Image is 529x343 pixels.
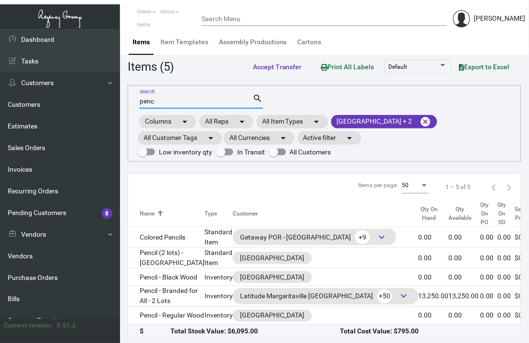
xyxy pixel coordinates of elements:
td: 0.00 [498,286,515,307]
mat-icon: arrow_drop_down [311,116,323,127]
div: Type [204,209,233,218]
div: [GEOGRAPHIC_DATA] [240,311,305,321]
td: 0.00 [498,307,515,325]
td: 0.00 [481,248,498,268]
mat-icon: cancel [420,116,432,127]
div: Name [140,209,204,218]
mat-icon: arrow_drop_down [277,132,289,144]
div: [GEOGRAPHIC_DATA] [240,253,305,263]
div: Sales Price [515,205,529,222]
div: 1 – 5 of 5 [446,183,471,191]
span: Accept Transfer [253,63,302,71]
td: Standard Item [204,248,233,268]
td: 0.00 [481,268,498,286]
td: 13,250.00 [449,286,481,307]
td: 0.00 [481,286,498,307]
div: Latitude Margaritaville [GEOGRAPHIC_DATA] [240,289,411,304]
mat-icon: search [253,93,263,104]
mat-icon: arrow_drop_down [179,116,191,127]
div: $ [140,326,170,336]
div: Item Templates [160,37,208,47]
td: 0.00 [419,307,449,325]
mat-chip: All Customer Tags [138,131,222,145]
div: Qty On Hand [419,205,449,222]
button: Previous page [486,179,502,195]
td: Inventory [204,286,233,307]
td: 0.00 [481,227,498,248]
td: 0.00 [498,268,515,286]
td: 0.00 [449,248,481,268]
mat-icon: arrow_drop_down [344,132,356,144]
div: Items per page: [358,181,398,190]
button: Export to Excel [452,58,517,76]
span: Items [160,9,174,15]
span: keyboard_arrow_down [376,231,388,243]
mat-chip: [GEOGRAPHIC_DATA] + 2 [331,115,437,128]
mat-chip: Columns [139,115,196,128]
td: 13,250.00 [419,286,449,307]
div: Qty On SO [498,201,506,227]
div: Qty Available [449,205,472,222]
mat-chip: Active filter [298,131,361,145]
span: keyboard_arrow_down [398,291,410,302]
td: 0.00 [419,248,449,268]
mat-select: Items per page: [402,182,429,189]
td: Pencil (2 lots) - [GEOGRAPHIC_DATA] [128,248,204,268]
div: Type [204,209,217,218]
td: 0.00 [498,248,515,268]
div: Getaway POR - [GEOGRAPHIC_DATA] [240,230,389,244]
div: [GEOGRAPHIC_DATA] [240,272,305,282]
span: Default [389,64,408,70]
mat-icon: arrow_drop_down [205,132,216,144]
span: Export to Excel [459,63,510,71]
td: Standard Item [204,227,233,248]
div: Qty Available [449,205,481,222]
button: Accept Transfer [245,58,310,76]
div: Qty On Hand [419,205,440,222]
span: In Transit [237,146,265,158]
button: Next page [502,179,517,195]
th: Customer [233,201,419,227]
td: 0.00 [449,227,481,248]
span: +50 [377,290,392,304]
div: [PERSON_NAME] [474,13,526,24]
span: 50 [402,182,409,189]
div: Qty On PO [481,201,489,227]
span: All Customers [290,146,331,158]
mat-chip: All Currencies [224,131,295,145]
td: 0.00 [449,307,481,325]
mat-chip: All Reps [199,115,253,128]
div: Items [132,37,150,47]
span: Items [137,22,151,28]
td: Pencil - Black Wood [128,268,204,286]
td: 0.00 [498,227,515,248]
td: 0.00 [419,268,449,286]
span: Print All Labels [321,63,374,71]
span: +9 [355,230,370,244]
td: 0.00 [481,307,498,325]
td: Pencil - Regular Wood [128,307,204,325]
div: Assembly Productions [219,37,287,47]
mat-chip: All Item Types [256,115,328,128]
td: Inventory [204,307,233,325]
button: Print All Labels [313,58,382,76]
div: Current version: [4,321,53,331]
td: Pencil - Branded for All - 2 Lots [128,286,204,307]
td: Colored Pencils [128,227,204,248]
div: Qty On PO [481,201,498,227]
span: Home [137,9,151,15]
div: Name [140,209,155,218]
div: Total Cost Value: $795.00 [340,326,509,336]
td: 0.00 [419,227,449,248]
div: 0.51.2 [57,321,76,331]
td: 0.00 [449,268,481,286]
img: admin@bootstrapmaster.com [453,10,470,27]
div: Items (5) [128,58,174,76]
div: Qty On SO [498,201,515,227]
mat-icon: arrow_drop_down [236,116,248,127]
td: Inventory [204,268,233,286]
div: Total Stock Value: $6,095.00 [170,326,340,336]
div: Cartons [298,37,322,47]
span: Low inventory qty [159,146,212,158]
